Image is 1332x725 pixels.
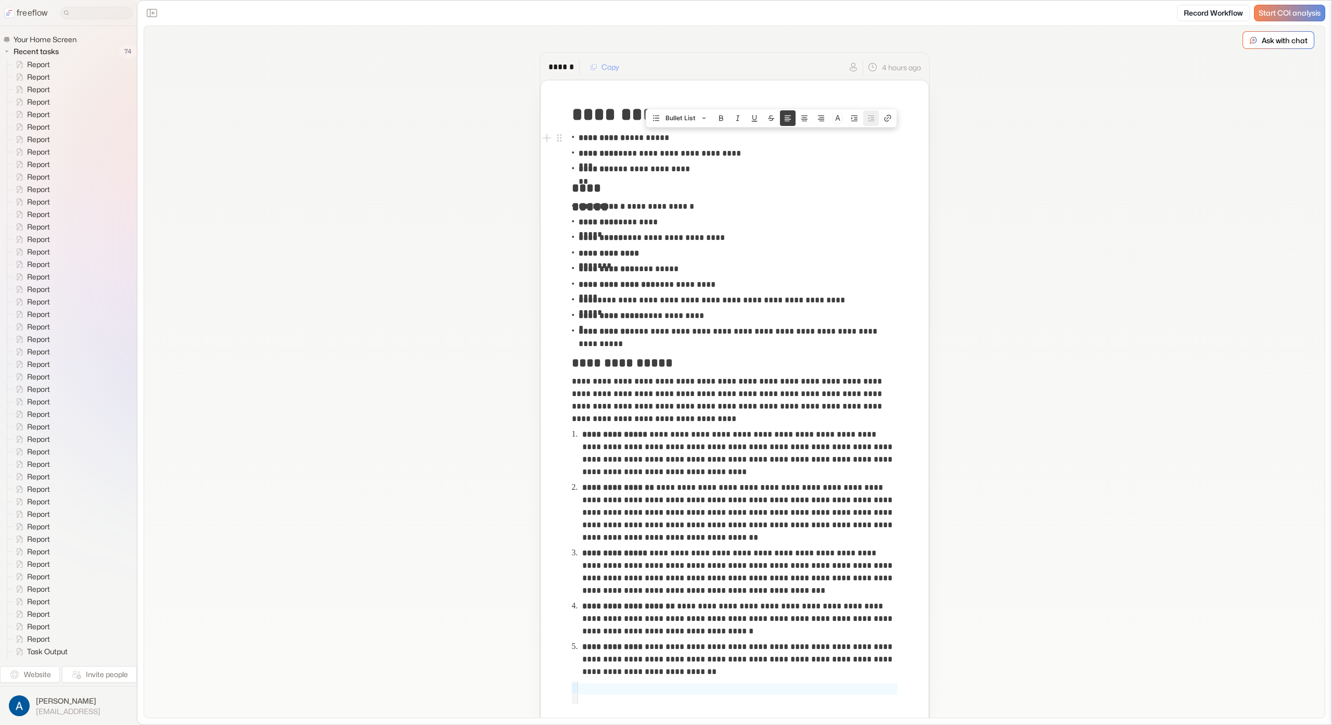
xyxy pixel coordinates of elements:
[7,658,72,670] a: Task Output
[730,110,746,126] button: Italic
[813,110,829,126] button: Align text right
[1259,9,1321,18] span: Start COI analysis
[7,645,72,658] a: Task Output
[7,508,54,520] a: Report
[25,184,53,195] span: Report
[25,234,53,245] span: Report
[36,707,100,716] span: [EMAIL_ADDRESS]
[3,34,81,45] a: Your Home Screen
[7,121,54,133] a: Report
[25,447,53,457] span: Report
[25,272,53,282] span: Report
[9,695,30,716] img: profile
[25,497,53,507] span: Report
[25,571,53,582] span: Report
[7,545,54,558] a: Report
[7,408,54,421] a: Report
[1177,5,1250,21] a: Record Workflow
[25,122,53,132] span: Report
[25,259,53,270] span: Report
[25,247,53,257] span: Report
[7,520,54,533] a: Report
[25,134,53,145] span: Report
[7,396,54,408] a: Report
[7,271,54,283] a: Report
[7,583,54,595] a: Report
[7,196,54,208] a: Report
[25,59,53,70] span: Report
[880,110,895,126] button: Create link
[25,172,53,182] span: Report
[3,45,63,58] button: Recent tasks
[7,558,54,570] a: Report
[7,321,54,333] a: Report
[25,222,53,232] span: Report
[7,183,54,196] a: Report
[11,46,62,57] span: Recent tasks
[7,446,54,458] a: Report
[1254,5,1325,21] a: Start COI analysis
[7,171,54,183] a: Report
[7,433,54,446] a: Report
[647,110,712,126] button: Bullet List
[25,209,53,220] span: Report
[7,421,54,433] a: Report
[25,84,53,95] span: Report
[25,397,53,407] span: Report
[25,609,53,619] span: Report
[25,634,53,644] span: Report
[25,559,53,569] span: Report
[119,45,137,58] span: 74
[7,371,54,383] a: Report
[25,159,53,170] span: Report
[25,359,53,370] span: Report
[144,5,160,21] button: Close the sidebar
[25,522,53,532] span: Report
[25,484,53,494] span: Report
[7,570,54,583] a: Report
[7,146,54,158] a: Report
[7,108,54,121] a: Report
[25,509,53,519] span: Report
[11,34,80,45] span: Your Home Screen
[25,434,53,444] span: Report
[7,71,54,83] a: Report
[25,596,53,607] span: Report
[25,534,53,544] span: Report
[6,693,131,719] button: [PERSON_NAME][EMAIL_ADDRESS]
[7,470,54,483] a: Report
[25,97,53,107] span: Report
[7,83,54,96] a: Report
[7,495,54,508] a: Report
[7,383,54,396] a: Report
[713,110,729,126] button: Bold
[1262,35,1308,46] p: Ask with chat
[25,384,53,395] span: Report
[25,309,53,320] span: Report
[25,459,53,469] span: Report
[25,347,53,357] span: Report
[7,158,54,171] a: Report
[36,696,100,706] span: [PERSON_NAME]
[25,334,53,345] span: Report
[25,109,53,120] span: Report
[7,620,54,633] a: Report
[25,659,71,669] span: Task Output
[7,358,54,371] a: Report
[4,7,48,19] a: freeflow
[7,308,54,321] a: Report
[25,621,53,632] span: Report
[25,472,53,482] span: Report
[62,666,137,683] button: Invite people
[747,110,762,126] button: Underline
[25,422,53,432] span: Report
[25,646,71,657] span: Task Output
[7,221,54,233] a: Report
[882,62,921,73] p: 4 hours ago
[7,296,54,308] a: Report
[7,458,54,470] a: Report
[780,110,796,126] button: Align text left
[25,284,53,295] span: Report
[847,110,862,126] button: Nest block
[7,333,54,346] a: Report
